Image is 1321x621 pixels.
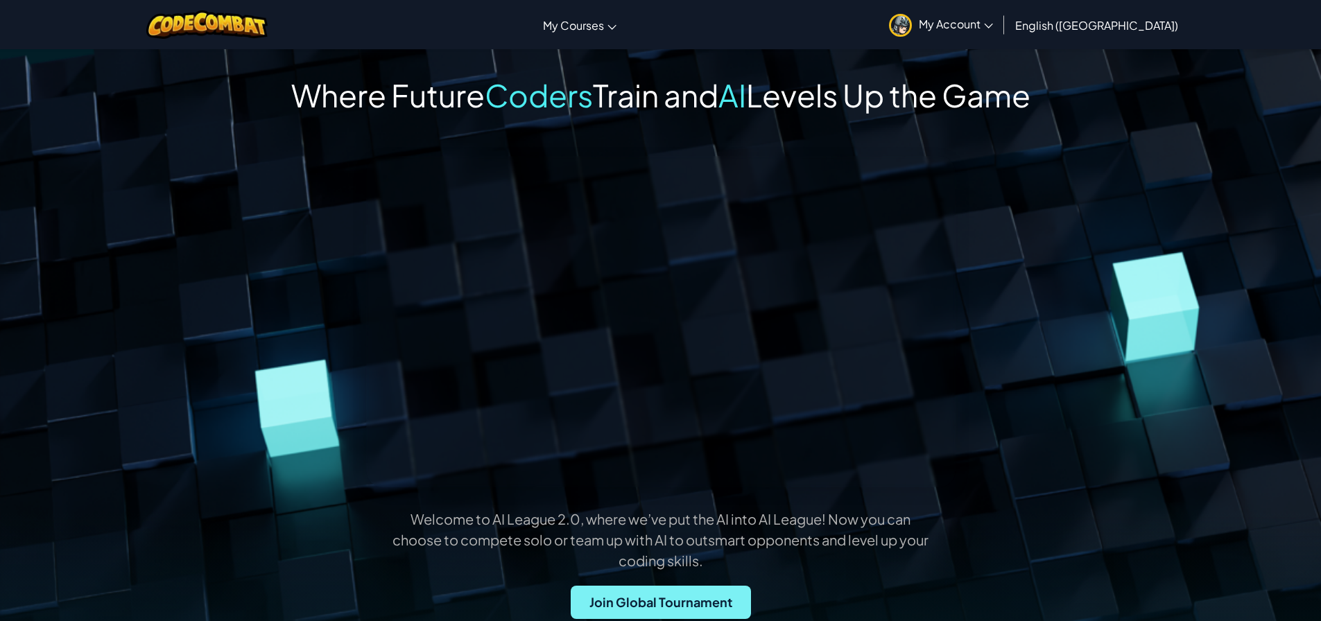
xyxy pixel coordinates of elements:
[571,586,751,619] button: Join Global Tournament
[146,10,268,39] img: CodeCombat logo
[485,76,593,114] span: Coders
[291,76,485,114] span: Where Future
[746,76,1030,114] span: Levels Up the Game
[163,509,1159,529] p: Welcome to AI League 2.0, where we’ve put the AI into AI League! Now you can
[1015,18,1178,33] span: English ([GEOGRAPHIC_DATA])
[536,6,623,44] a: My Courses
[1008,6,1185,44] a: English ([GEOGRAPHIC_DATA])
[882,3,1000,46] a: My Account
[543,18,604,33] span: My Courses
[593,76,718,114] span: Train and
[163,530,1159,550] p: choose to compete solo or team up with AI to outsmart opponents and level up your
[163,551,1159,570] p: coding skills.
[718,76,746,114] span: AI
[889,14,912,37] img: avatar
[919,17,993,31] span: My Account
